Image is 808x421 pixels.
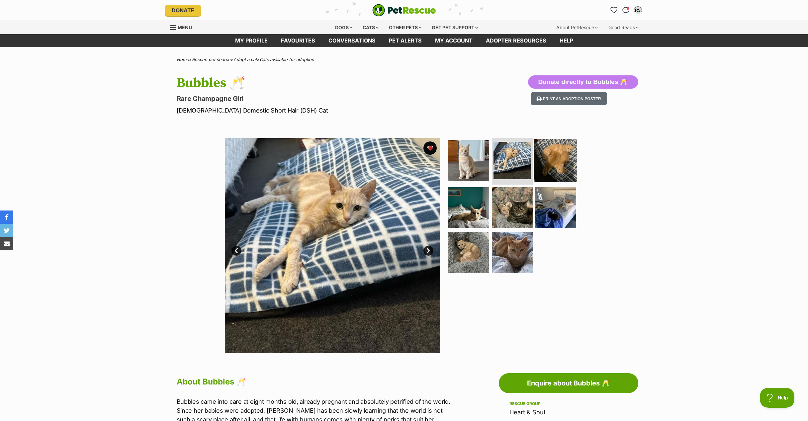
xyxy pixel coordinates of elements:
[177,57,189,62] a: Home
[330,21,357,34] div: Dogs
[260,57,314,62] a: Cats available for adoption
[635,7,641,14] div: RS
[553,34,580,47] a: Help
[609,5,619,16] a: Favourites
[177,375,451,389] h2: About Bubbles 🥂
[228,34,274,47] a: My profile
[448,232,489,273] img: Photo of Bubbles 🥂
[479,34,553,47] a: Adopter resources
[448,140,489,181] img: Photo of Bubbles 🥂
[604,21,643,34] div: Good Reads
[621,5,631,16] a: Conversations
[225,138,440,353] img: Photo of Bubbles 🥂
[358,21,383,34] div: Cats
[423,246,433,256] a: Next
[531,92,607,106] button: Print an adoption poster
[178,25,192,30] span: Menu
[622,7,629,14] img: chat-41dd97257d64d25036548639549fe6c8038ab92f7586957e7f3b1b290dea8141.svg
[760,388,795,408] iframe: Help Scout Beacon - Open
[372,4,436,17] a: PetRescue
[177,75,458,91] h1: Bubbles 🥂
[509,401,628,406] div: Rescue group
[534,139,577,182] img: Photo of Bubbles 🥂
[423,141,437,155] button: favourite
[535,187,576,228] img: Photo of Bubbles 🥂
[448,187,489,228] img: Photo of Bubbles 🥂
[160,57,648,62] div: > > >
[499,373,638,393] a: Enquire about Bubbles 🥂
[177,106,458,115] p: [DEMOGRAPHIC_DATA] Domestic Short Hair (DSH) Cat
[428,34,479,47] a: My account
[427,21,483,34] div: Get pet support
[492,187,533,228] img: Photo of Bubbles 🥂
[528,75,638,89] button: Donate directly to Bubbles 🥂
[322,34,382,47] a: conversations
[170,21,197,33] a: Menu
[233,57,257,62] a: Adopt a cat
[492,232,533,273] img: Photo of Bubbles 🥂
[382,34,428,47] a: Pet alerts
[192,57,230,62] a: Rescue pet search
[609,5,643,16] ul: Account quick links
[552,21,602,34] div: About PetRescue
[231,246,241,256] a: Prev
[384,21,426,34] div: Other pets
[633,5,643,16] button: My account
[494,142,531,179] img: Photo of Bubbles 🥂
[165,5,201,16] a: Donate
[274,34,322,47] a: Favourites
[177,94,458,103] p: Rare Champagne Girl
[509,409,545,416] a: Heart & Soul
[372,4,436,17] img: logo-cat-932fe2b9b8326f06289b0f2fb663e598f794de774fb13d1741a6617ecf9a85b4.svg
